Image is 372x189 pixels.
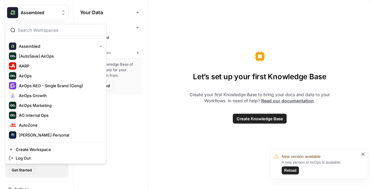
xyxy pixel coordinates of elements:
span: Assembled [19,43,94,49]
span: AARP [19,63,100,69]
button: close [361,152,366,157]
span: Assembled [90,35,138,40]
span: [AutoSave] AirOps [19,53,100,59]
button: Get Started [9,166,34,174]
span: Get Started [12,167,32,173]
span: AirOps Marketing [19,102,100,109]
span: Create Workspace [16,146,100,153]
img: AARP Logo [9,62,16,70]
input: Search Workspaces [18,27,101,33]
span: Create your first Knowledge Base to bring your docs and data to your Workflows. In need of help? . [181,92,339,104]
img: AirOps AEO - Single Brand (Gong) Logo [9,82,16,89]
img: AirOps Logo [9,72,16,80]
div: Workspace: Assembled [5,23,106,164]
span: New version available [282,154,321,160]
span: AutoZone [19,122,100,128]
img: [AutoSave] AirOps Logo [9,52,16,60]
div: A new version of AirOps is available. [282,160,359,175]
button: Reload [282,166,299,175]
span: AirOps [19,73,100,79]
span: Your Data [80,9,134,16]
span: Let’s set up your first Knowledge Base [193,72,327,82]
a: Log Out [6,154,105,162]
a: Read our documentation [262,98,314,103]
span: Assembled [21,10,58,16]
a: Create Workspace [6,145,105,154]
img: Assembled Logo [7,7,18,18]
span: AO Internal Ops [19,112,100,118]
img: Assembled Logo [9,43,16,50]
a: Assembled [80,33,141,43]
span: Log Out [16,155,100,161]
button: Workspace: Assembled [5,5,69,20]
img: AirOps Marketing Logo [9,102,16,109]
span: Reload [284,168,297,173]
button: Create Knowledge Base [233,114,287,124]
span: Create a Knowledge Base of centralized data for your model to learn from. [84,62,138,78]
span: AirOps Growth [19,92,100,99]
img: AO Internal Ops Logo [9,112,16,119]
img: Berna's Personal Logo [9,131,16,139]
img: AirOps Growth Logo [9,92,16,99]
img: AutoZone Logo [9,121,16,129]
span: AirOps AEO - Single Brand (Gong) [19,83,100,89]
span: [PERSON_NAME] Personal [19,132,100,138]
span: Create Knowledge Base [237,116,283,122]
